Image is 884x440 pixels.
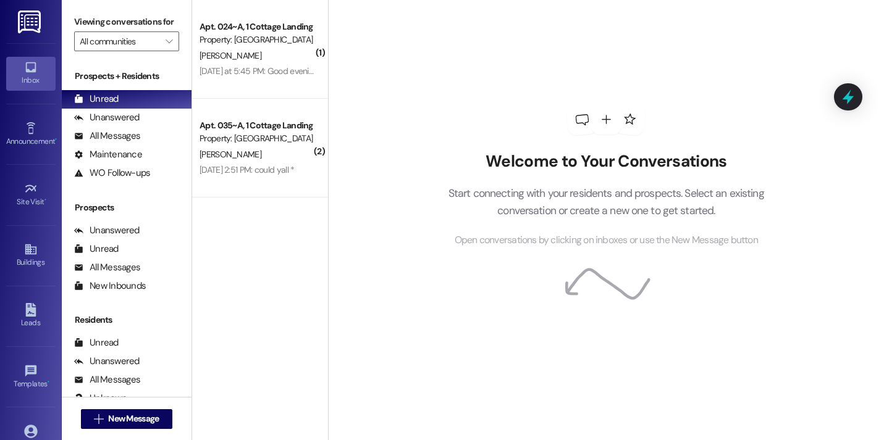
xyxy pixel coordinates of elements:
div: Prospects [62,201,192,214]
a: Leads [6,299,56,333]
input: All communities [80,31,159,51]
label: Viewing conversations for [74,12,179,31]
div: Unanswered [74,224,140,237]
i:  [94,414,103,424]
div: Property: [GEOGRAPHIC_DATA] [GEOGRAPHIC_DATA] [200,132,314,145]
div: Residents [62,313,192,326]
div: Unread [74,93,119,106]
span: • [55,135,57,144]
span: Open conversations by clicking on inboxes or use the New Message button [455,233,758,248]
a: Templates • [6,360,56,394]
img: ResiDesk Logo [18,10,43,33]
div: Unanswered [74,355,140,368]
span: New Message [108,412,159,425]
span: • [48,378,49,386]
span: [PERSON_NAME] [200,50,261,61]
div: Unknown [74,392,127,405]
a: Buildings [6,239,56,272]
div: Unanswered [74,111,140,124]
div: Unread [74,336,119,349]
i:  [166,36,172,46]
div: Maintenance [74,148,142,161]
div: Apt. 035~A, 1 Cottage Landing Properties LLC [200,119,314,132]
button: New Message [81,409,172,429]
div: [DATE] at 5:45 PM: Good evening, I had put in a maintenance request for my closet but I no longer... [200,65,686,77]
h2: Welcome to Your Conversations [429,152,783,172]
div: WO Follow-ups [74,167,150,180]
div: All Messages [74,373,140,386]
div: Unread [74,243,119,255]
div: All Messages [74,130,140,143]
div: Prospects + Residents [62,70,192,83]
div: Apt. 024~A, 1 Cottage Landing Properties LLC [200,20,314,33]
div: [DATE] 2:51 PM: could yall * [200,164,294,175]
div: Property: [GEOGRAPHIC_DATA] [GEOGRAPHIC_DATA] [200,33,314,46]
div: All Messages [74,261,140,274]
span: [PERSON_NAME] [200,149,261,160]
a: Site Visit • [6,178,56,212]
a: Inbox [6,57,56,90]
div: New Inbounds [74,280,146,293]
p: Start connecting with your residents and prospects. Select an existing conversation or create a n... [429,185,783,220]
span: • [44,196,46,204]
